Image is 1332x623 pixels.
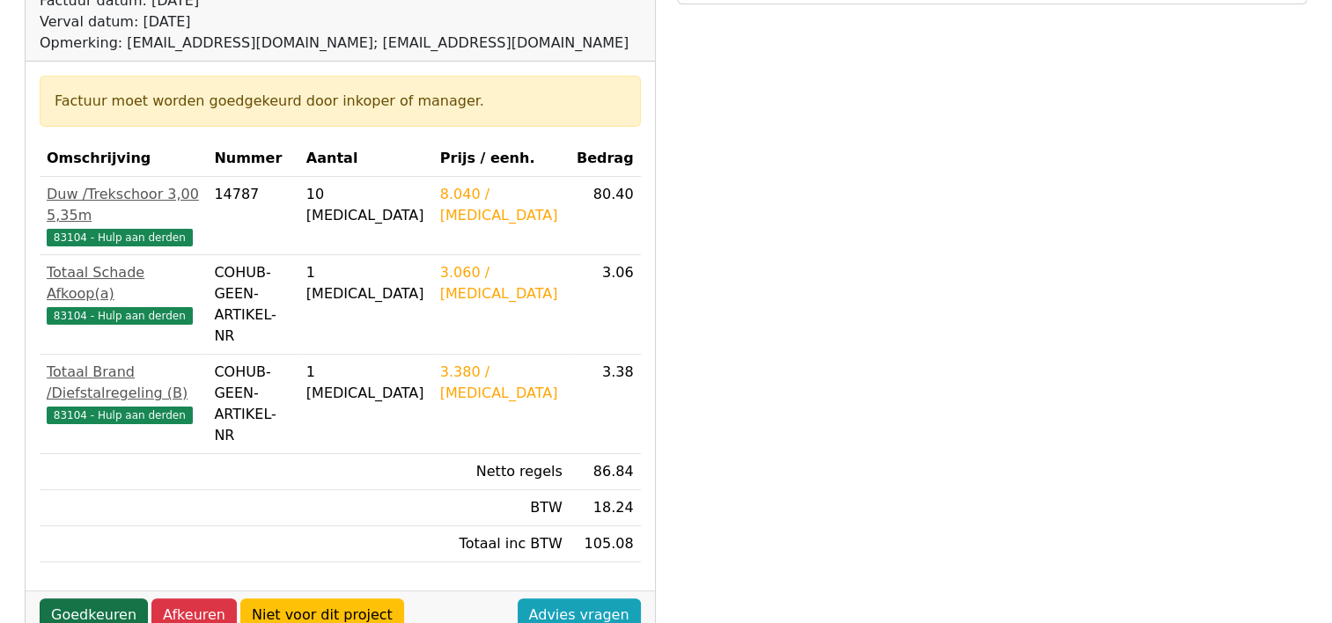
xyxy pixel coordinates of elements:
div: 3.380 / [MEDICAL_DATA] [440,362,563,404]
th: Aantal [299,141,433,177]
td: 3.06 [570,255,641,355]
div: Opmerking: [EMAIL_ADDRESS][DOMAIN_NAME]; [EMAIL_ADDRESS][DOMAIN_NAME] [40,33,629,54]
div: 1 [MEDICAL_DATA] [306,362,426,404]
td: 86.84 [570,454,641,490]
div: Totaal Schade Afkoop(a) [47,262,200,304]
th: Bedrag [570,141,641,177]
span: 83104 - Hulp aan derden [47,407,193,424]
div: 10 [MEDICAL_DATA] [306,184,426,226]
td: 3.38 [570,355,641,454]
div: 1 [MEDICAL_DATA] [306,262,426,304]
td: 18.24 [570,490,641,526]
div: Factuur moet worden goedgekeurd door inkoper of manager. [55,91,626,112]
a: Duw /Trekschoor 3,00 5,35m83104 - Hulp aan derden [47,184,200,247]
td: 80.40 [570,177,641,255]
td: Netto regels [433,454,570,490]
td: COHUB-GEEN-ARTIKEL-NR [207,255,298,355]
div: Totaal Brand /Diefstalregeling (B) [47,362,200,404]
a: Totaal Brand /Diefstalregeling (B)83104 - Hulp aan derden [47,362,200,425]
div: 8.040 / [MEDICAL_DATA] [440,184,563,226]
td: 105.08 [570,526,641,562]
td: COHUB-GEEN-ARTIKEL-NR [207,355,298,454]
th: Prijs / eenh. [433,141,570,177]
span: 83104 - Hulp aan derden [47,307,193,325]
span: 83104 - Hulp aan derden [47,229,193,246]
div: Verval datum: [DATE] [40,11,629,33]
div: 3.060 / [MEDICAL_DATA] [440,262,563,304]
div: Duw /Trekschoor 3,00 5,35m [47,184,200,226]
a: Totaal Schade Afkoop(a)83104 - Hulp aan derden [47,262,200,326]
td: BTW [433,490,570,526]
th: Omschrijving [40,141,207,177]
td: Totaal inc BTW [433,526,570,562]
td: 14787 [207,177,298,255]
th: Nummer [207,141,298,177]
